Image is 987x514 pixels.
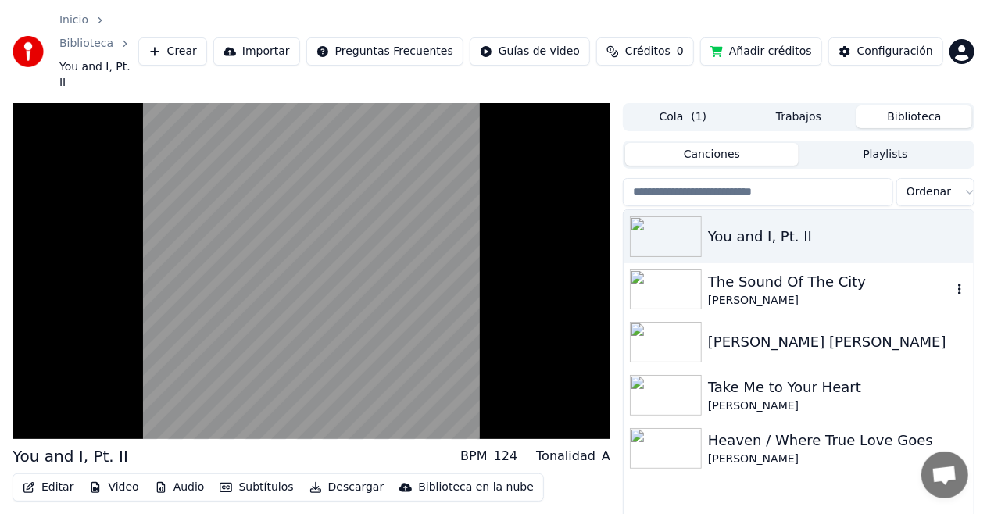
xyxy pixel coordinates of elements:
[708,293,952,309] div: [PERSON_NAME]
[59,36,113,52] a: Biblioteca
[856,105,972,128] button: Biblioteca
[596,37,694,66] button: Créditos0
[213,477,299,498] button: Subtítulos
[13,36,44,67] img: youka
[799,143,972,166] button: Playlists
[13,445,128,467] div: You and I, Pt. II
[741,105,856,128] button: Trabajos
[460,447,487,466] div: BPM
[148,477,211,498] button: Audio
[708,377,967,398] div: Take Me to Your Heart
[138,37,207,66] button: Crear
[677,44,684,59] span: 0
[602,447,610,466] div: A
[828,37,943,66] button: Configuración
[907,184,951,200] span: Ordenar
[59,12,138,91] nav: breadcrumb
[857,44,933,59] div: Configuración
[921,452,968,498] a: Chat abierto
[213,37,300,66] button: Importar
[418,480,534,495] div: Biblioteca en la nube
[708,226,967,248] div: You and I, Pt. II
[708,452,967,467] div: [PERSON_NAME]
[625,143,799,166] button: Canciones
[700,37,822,66] button: Añadir créditos
[625,105,741,128] button: Cola
[306,37,463,66] button: Preguntas Frecuentes
[691,109,706,125] span: ( 1 )
[59,12,88,28] a: Inicio
[708,271,952,293] div: The Sound Of The City
[625,44,671,59] span: Créditos
[16,477,80,498] button: Editar
[59,59,138,91] span: You and I, Pt. II
[83,477,145,498] button: Video
[708,430,967,452] div: Heaven / Where True Love Goes
[303,477,391,498] button: Descargar
[708,398,967,414] div: [PERSON_NAME]
[708,331,967,353] div: [PERSON_NAME] [PERSON_NAME]
[536,447,595,466] div: Tonalidad
[470,37,590,66] button: Guías de video
[494,447,518,466] div: 124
